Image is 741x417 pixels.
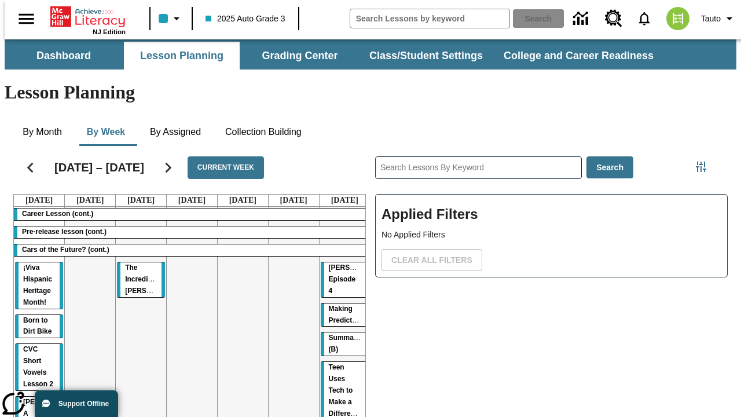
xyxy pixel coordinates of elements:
[227,195,259,206] a: September 5, 2025
[58,400,109,408] span: Support Offline
[629,3,659,34] a: Notifications
[188,156,264,179] button: Current Week
[153,153,183,182] button: Next
[586,156,633,179] button: Search
[666,7,689,30] img: avatar image
[696,8,741,29] button: Profile/Settings
[216,118,311,146] button: Collection Building
[376,157,581,178] input: Search Lessons By Keyword
[360,42,492,69] button: Class/Student Settings
[16,153,45,182] button: Previous
[381,200,721,229] h2: Applied Filters
[566,3,598,35] a: Data Center
[321,303,369,327] div: Making Predictions
[93,28,126,35] span: NJ Edition
[54,160,144,174] h2: [DATE] – [DATE]
[701,13,721,25] span: Tauto
[74,195,106,206] a: September 2, 2025
[381,229,721,241] p: No Applied Filters
[15,315,63,338] div: Born to Dirt Bike
[494,42,663,69] button: College and Career Readiness
[77,118,135,146] button: By Week
[689,155,713,178] button: Filters Side menu
[23,264,52,306] span: ¡Viva Hispanic Heritage Month!
[14,244,370,256] div: Cars of the Future? (cont.)
[5,39,736,69] div: SubNavbar
[125,195,157,206] a: September 3, 2025
[13,118,71,146] button: By Month
[176,195,208,206] a: September 4, 2025
[22,210,93,218] span: Career Lesson (cont.)
[23,195,55,206] a: September 1, 2025
[14,226,370,238] div: Pre-release lesson (cont.)
[350,9,509,28] input: search field
[23,345,53,388] span: CVC Short Vowels Lesson 2
[124,42,240,69] button: Lesson Planning
[278,195,310,206] a: September 6, 2025
[35,390,118,417] button: Support Offline
[321,332,369,356] div: Summarizing (B)
[321,262,369,297] div: Ella Menopi: Episode 4
[50,4,126,35] div: Home
[125,264,184,295] span: The Incredible Kellee Edwards
[22,228,107,236] span: Pre-release lesson (cont.)
[206,13,285,25] span: 2025 Auto Grade 3
[141,118,210,146] button: By Assigned
[15,262,63,309] div: ¡Viva Hispanic Heritage Month!
[329,305,366,324] span: Making Predictions
[598,3,629,34] a: Resource Center, Will open in new tab
[154,8,188,29] button: Class color is light blue. Change class color
[6,42,122,69] button: Dashboard
[50,5,126,28] a: Home
[23,316,52,336] span: Born to Dirt Bike
[15,344,63,390] div: CVC Short Vowels Lesson 2
[329,195,361,206] a: September 7, 2025
[14,209,370,220] div: Career Lesson (cont.)
[5,42,664,69] div: SubNavbar
[242,42,358,69] button: Grading Center
[117,262,165,297] div: The Incredible Kellee Edwards
[329,334,372,353] span: Summarizing (B)
[5,82,736,103] h1: Lesson Planning
[659,3,696,34] button: Select a new avatar
[375,194,728,277] div: Applied Filters
[22,246,109,254] span: Cars of the Future? (cont.)
[9,2,43,36] button: Open side menu
[329,264,390,295] span: Ella Menopi: Episode 4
